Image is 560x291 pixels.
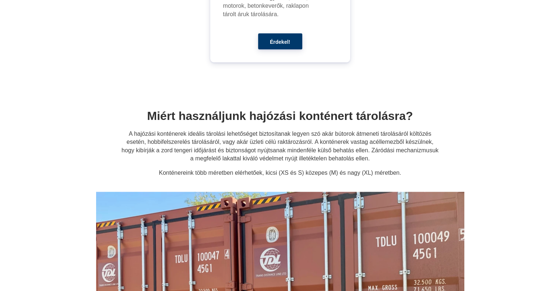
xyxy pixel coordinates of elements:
[270,39,290,45] span: Érdekel!
[258,38,302,44] a: Érdekel!
[120,130,440,163] p: A hajózási konténerek ideális tárolási lehetőséget biztosítanak legyen szó akár bútorok átmeneti ...
[120,168,440,177] p: Konténereink több méretben elérhetőek, kicsi (XS és S) közepes (M) és nagy (XL) méretben.
[258,33,302,49] button: Érdekel!
[120,109,440,124] h1: Miért használjunk hajózási konténert tárolásra?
